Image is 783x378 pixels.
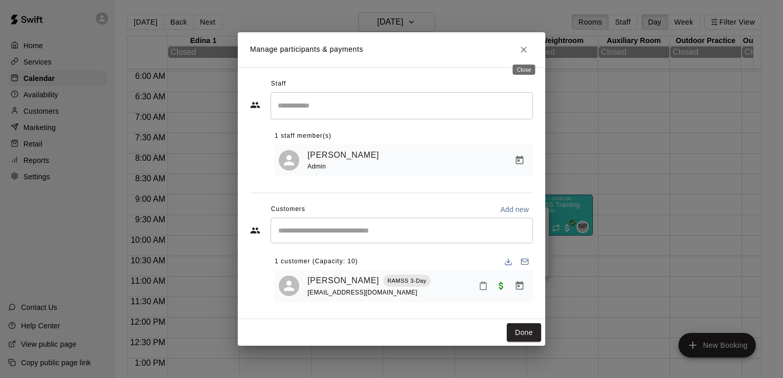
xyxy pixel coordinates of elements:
span: Customers [271,201,305,218]
div: Ace Frank [279,276,299,296]
button: Manage bookings & payment [510,277,529,295]
span: [EMAIL_ADDRESS][DOMAIN_NAME] [307,289,418,296]
button: Done [507,323,541,342]
div: Nick Pinkelman [279,150,299,171]
button: Add new [496,201,533,218]
p: RAMSS 3-Day [387,277,426,285]
span: Admin [307,163,326,170]
span: Staff [271,76,286,92]
p: Add new [500,204,529,215]
span: Waived payment [492,281,510,290]
a: [PERSON_NAME] [307,149,379,162]
div: Search staff [271,92,533,119]
svg: Customers [250,225,260,236]
button: Email participants [517,254,533,270]
span: 1 staff member(s) [275,128,332,144]
svg: Staff [250,100,260,110]
div: Close [512,65,535,75]
button: Mark attendance [475,277,492,295]
button: Close [514,40,533,59]
a: [PERSON_NAME] [307,274,379,287]
div: Start typing to search customers... [271,218,533,243]
span: 1 customer (Capacity: 10) [275,254,358,270]
button: Manage bookings & payment [510,151,529,170]
p: Manage participants & payments [250,44,363,55]
button: Download list [500,254,517,270]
